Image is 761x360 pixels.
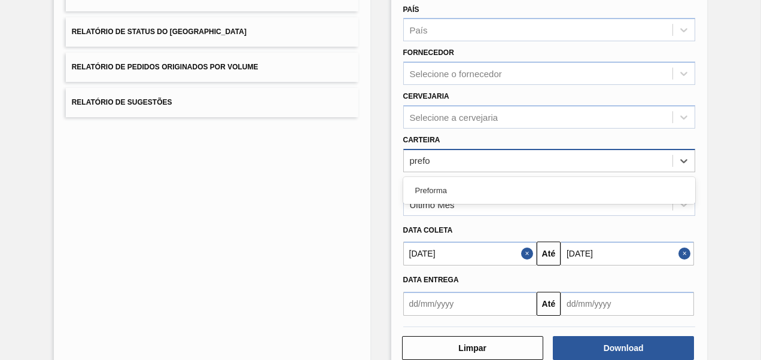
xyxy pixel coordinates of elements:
[561,292,694,316] input: dd/mm/yyyy
[521,242,537,266] button: Close
[410,199,455,209] div: Último Mês
[66,17,358,47] button: Relatório de Status do [GEOGRAPHIC_DATA]
[403,92,449,100] label: Cervejaria
[403,179,696,202] div: Preforma
[403,5,419,14] label: País
[403,292,537,316] input: dd/mm/yyyy
[66,53,358,82] button: Relatório de Pedidos Originados por Volume
[66,88,358,117] button: Relatório de Sugestões
[553,336,694,360] button: Download
[561,242,694,266] input: dd/mm/yyyy
[402,336,543,360] button: Limpar
[72,28,246,36] span: Relatório de Status do [GEOGRAPHIC_DATA]
[403,48,454,57] label: Fornecedor
[410,25,428,35] div: País
[72,98,172,106] span: Relatório de Sugestões
[72,63,258,71] span: Relatório de Pedidos Originados por Volume
[678,242,694,266] button: Close
[403,242,537,266] input: dd/mm/yyyy
[537,242,561,266] button: Até
[403,276,459,284] span: Data Entrega
[403,226,453,234] span: Data coleta
[410,112,498,122] div: Selecione a cervejaria
[410,69,502,79] div: Selecione o fornecedor
[403,136,440,144] label: Carteira
[537,292,561,316] button: Até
